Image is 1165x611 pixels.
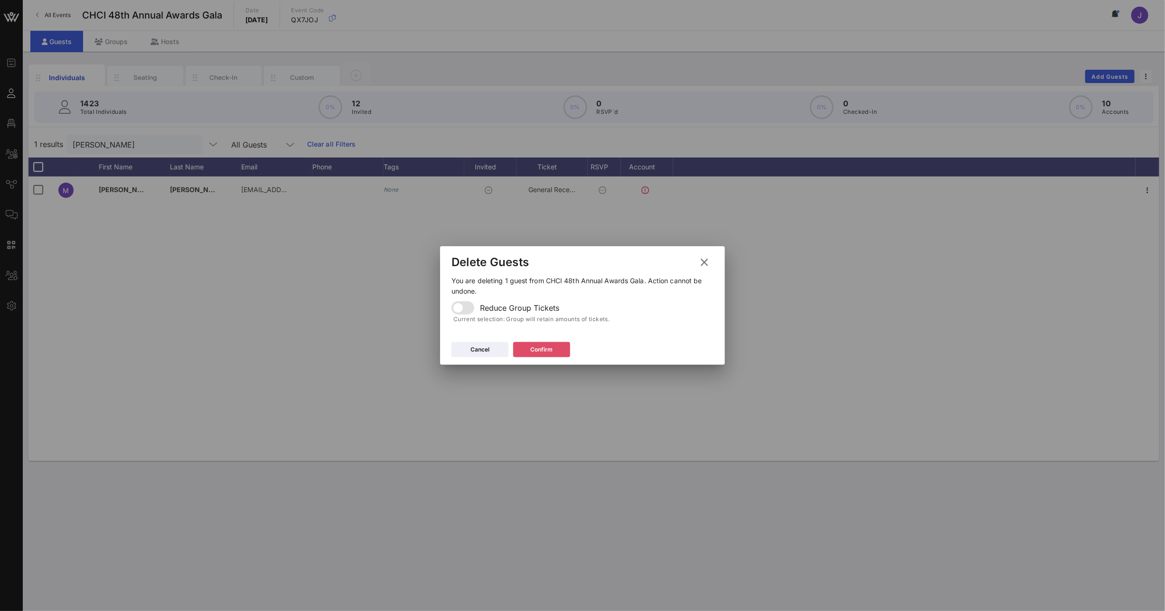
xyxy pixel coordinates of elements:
[451,342,508,357] button: Cancel
[513,342,570,357] button: Confirm
[531,345,553,354] div: Confirm
[480,303,559,313] span: Reduce Group Tickets
[451,276,714,296] p: You are deleting 1 guest from CHCI 48th Annual Awards Gala. Action cannot be undone.
[451,255,529,269] div: Delete Guests
[470,345,489,354] div: Cancel
[453,315,610,323] span: Current selection: Group will retain amounts of tickets.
